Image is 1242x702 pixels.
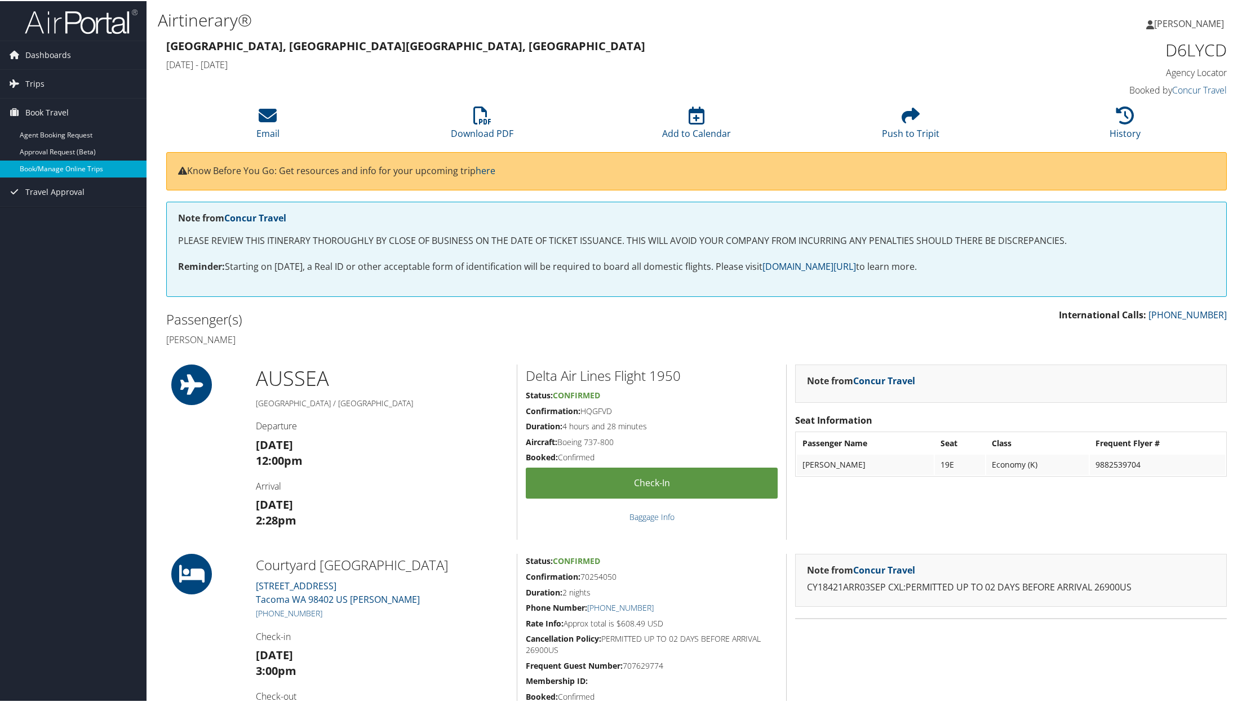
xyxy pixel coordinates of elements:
h5: 707629774 [526,659,778,670]
strong: Aircraft: [526,436,557,446]
strong: Note from [178,211,286,223]
th: Seat [935,432,986,452]
strong: [DATE] [256,646,293,661]
th: Passenger Name [797,432,933,452]
a: Download PDF [451,112,513,139]
p: Know Before You Go: Get resources and info for your upcoming trip [178,163,1215,177]
h1: AUS SEA [256,363,508,392]
strong: [DATE] [256,436,293,451]
strong: [DATE] [256,496,293,511]
a: [PHONE_NUMBER] [1148,308,1227,320]
span: Dashboards [25,40,71,68]
h1: Airtinerary® [158,7,876,31]
span: [PERSON_NAME] [1154,16,1224,29]
a: here [476,163,495,176]
strong: International Calls: [1059,308,1146,320]
h4: Agency Locator [974,65,1227,78]
td: [PERSON_NAME] [797,454,933,474]
h2: Passenger(s) [166,309,688,328]
h5: Approx total is $608.49 USD [526,617,778,628]
h2: Delta Air Lines Flight 1950 [526,365,778,384]
a: Concur Travel [224,211,286,223]
a: [PERSON_NAME] [1146,6,1235,39]
h5: PERMITTED UP TO 02 DAYS BEFORE ARRIVAL 26900US [526,632,778,654]
a: Push to Tripit [882,112,939,139]
a: History [1110,112,1141,139]
h4: Arrival [256,479,508,491]
strong: 3:00pm [256,662,296,677]
strong: Status: [526,554,553,565]
strong: Status: [526,389,553,399]
a: Check-in [526,466,778,497]
h5: 70254050 [526,570,778,581]
td: 19E [935,454,986,474]
a: Add to Calendar [662,112,731,139]
h5: 2 nights [526,586,778,597]
strong: Reminder: [178,259,225,272]
h4: [DATE] - [DATE] [166,57,957,70]
strong: Seat Information [795,413,872,425]
h2: Courtyard [GEOGRAPHIC_DATA] [256,554,508,574]
span: Confirmed [553,389,600,399]
h4: Check-in [256,629,508,642]
span: Confirmed [553,554,600,565]
a: Email [256,112,280,139]
h5: HQGFVD [526,405,778,416]
strong: Frequent Guest Number: [526,659,623,670]
h5: Confirmed [526,690,778,701]
td: 9882539704 [1090,454,1225,474]
h4: [PERSON_NAME] [166,332,688,345]
a: [PHONE_NUMBER] [256,607,322,617]
strong: [GEOGRAPHIC_DATA], [GEOGRAPHIC_DATA] [GEOGRAPHIC_DATA], [GEOGRAPHIC_DATA] [166,37,645,52]
h4: Check-out [256,689,508,701]
th: Frequent Flyer # [1090,432,1225,452]
strong: Duration: [526,420,562,430]
span: Travel Approval [25,177,85,205]
strong: Booked: [526,690,558,701]
strong: Rate Info: [526,617,564,628]
h1: D6LYCD [974,37,1227,61]
strong: Note from [807,374,915,386]
strong: Membership ID: [526,674,588,685]
p: Starting on [DATE], a Real ID or other acceptable form of identification will be required to boar... [178,259,1215,273]
h5: 4 hours and 28 minutes [526,420,778,431]
strong: Duration: [526,586,562,597]
h5: [GEOGRAPHIC_DATA] / [GEOGRAPHIC_DATA] [256,397,508,408]
a: Concur Travel [853,563,915,575]
strong: Confirmation: [526,570,580,581]
a: Concur Travel [1172,83,1227,95]
h5: Boeing 737-800 [526,436,778,447]
strong: Confirmation: [526,405,580,415]
strong: Cancellation Policy: [526,632,601,643]
strong: 12:00pm [256,452,303,467]
strong: Phone Number: [526,601,587,612]
td: Economy (K) [986,454,1088,474]
strong: 2:28pm [256,512,296,527]
strong: Note from [807,563,915,575]
p: CY18421ARR03SEP CXL:PERMITTED UP TO 02 DAYS BEFORE ARRIVAL 26900US [807,579,1215,594]
a: [PHONE_NUMBER] [587,601,654,612]
a: [STREET_ADDRESS]Tacoma WA 98402 US [PERSON_NAME] [256,579,420,605]
p: PLEASE REVIEW THIS ITINERARY THOROUGHLY BY CLOSE OF BUSINESS ON THE DATE OF TICKET ISSUANCE. THIS... [178,233,1215,247]
a: [DOMAIN_NAME][URL] [762,259,856,272]
h4: Booked by [974,83,1227,95]
strong: Booked: [526,451,558,461]
a: Baggage Info [629,510,675,521]
h4: Departure [256,419,508,431]
span: Book Travel [25,97,69,126]
th: Class [986,432,1088,452]
a: Concur Travel [853,374,915,386]
h5: Confirmed [526,451,778,462]
img: airportal-logo.png [25,7,137,34]
span: Trips [25,69,45,97]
